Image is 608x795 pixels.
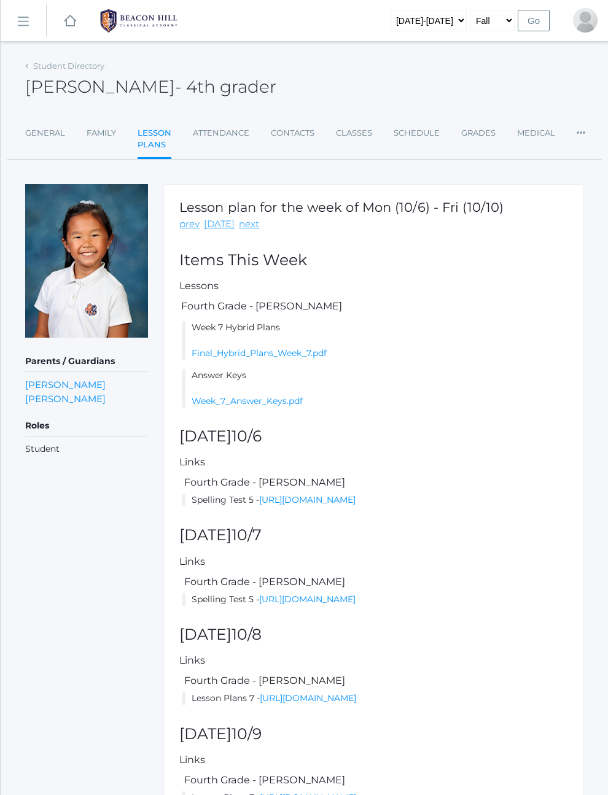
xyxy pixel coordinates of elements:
h5: Roles [25,416,148,436]
li: Spelling Test 5 - [182,494,567,506]
a: Lesson Plans [138,121,171,159]
span: - 4th grader [175,76,276,97]
h5: Fourth Grade - [PERSON_NAME] [182,775,567,786]
h2: [PERSON_NAME] [25,77,276,96]
h5: Links [179,556,567,567]
li: Lesson Plans 7 - [182,692,567,705]
h5: Links [179,457,567,468]
span: 10/7 [232,525,262,544]
h5: Fourth Grade - [PERSON_NAME] [179,301,567,312]
img: Lila Lau [25,184,148,338]
h5: Parents / Guardians [25,351,148,372]
a: Week_7_Answer_Keys.pdf [192,395,303,406]
h2: [DATE] [179,726,567,743]
input: Go [518,10,550,31]
li: Week 7 Hybrid Plans [182,321,567,360]
h5: Fourth Grade - [PERSON_NAME] [182,576,567,588]
a: [URL][DOMAIN_NAME] [260,692,356,704]
a: Grades [461,121,496,145]
a: next [239,217,259,231]
span: 10/6 [232,427,262,445]
a: Medical [517,121,555,145]
span: 10/8 [232,625,262,643]
a: General [25,121,65,145]
h5: Fourth Grade - [PERSON_NAME] [182,675,567,686]
div: Christine Lau [573,8,598,33]
li: Spelling Test 5 - [182,593,567,606]
a: prev [179,217,200,231]
a: [PERSON_NAME] [25,392,106,406]
a: Final_Hybrid_Plans_Week_7.pdf [192,347,327,359]
h5: Lessons [179,281,567,292]
h2: [DATE] [179,428,567,445]
li: Student [25,443,148,456]
a: Contacts [271,121,314,145]
img: 1_BHCALogos-05.png [93,6,185,36]
h5: Fourth Grade - [PERSON_NAME] [182,477,567,488]
a: [PERSON_NAME] [25,378,106,392]
a: Student Directory [33,61,104,71]
li: Answer Keys [182,369,567,408]
a: [URL][DOMAIN_NAME] [259,594,356,605]
a: Classes [336,121,372,145]
h1: Lesson plan for the week of Mon (10/6) - Fri (10/10) [179,200,504,214]
span: 10/9 [232,724,262,743]
a: Family [87,121,116,145]
h5: Links [179,655,567,666]
h2: [DATE] [179,527,567,544]
h2: [DATE] [179,626,567,643]
a: [URL][DOMAIN_NAME] [259,494,356,505]
a: Schedule [394,121,440,145]
a: Attendance [193,121,249,145]
a: [DATE] [204,217,235,231]
h2: Items This Week [179,252,567,269]
h5: Links [179,754,567,766]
